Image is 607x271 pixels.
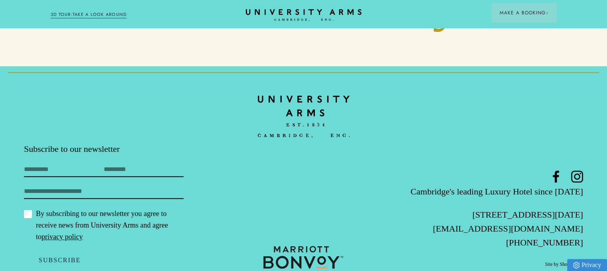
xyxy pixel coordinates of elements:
a: Site by Show + Tell [545,261,583,268]
p: Cambridge's leading Luxury Hotel since [DATE] [397,185,583,198]
button: Make a BookingArrow icon [492,3,556,22]
a: Home [246,9,362,22]
img: 0b373a9250846ddb45707c9c41e4bd95.svg [263,246,343,269]
a: Privacy [567,259,607,271]
input: By subscribing to our newsletter you agree to receive news from University Arms and agree topriva... [24,210,32,218]
img: Privacy [573,262,579,269]
a: privacy policy [42,233,83,241]
label: By subscribing to our newsletter you agree to receive news from University Arms and agree to [24,208,184,243]
a: Instagram [571,171,583,183]
a: [EMAIL_ADDRESS][DOMAIN_NAME] [433,224,583,234]
a: [PHONE_NUMBER] [506,238,583,247]
p: [STREET_ADDRESS][DATE] [397,208,583,222]
img: Arrow icon [546,12,548,14]
a: Home [258,90,350,143]
p: Subscribe to our newsletter [24,143,210,155]
a: 3D TOUR:TAKE A LOOK AROUND [51,11,127,18]
a: Facebook [550,171,562,183]
span: Make a Booking [500,9,548,16]
img: bc90c398f2f6aa16c3ede0e16ee64a97.svg [258,90,350,143]
button: Subscribe [24,252,95,269]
